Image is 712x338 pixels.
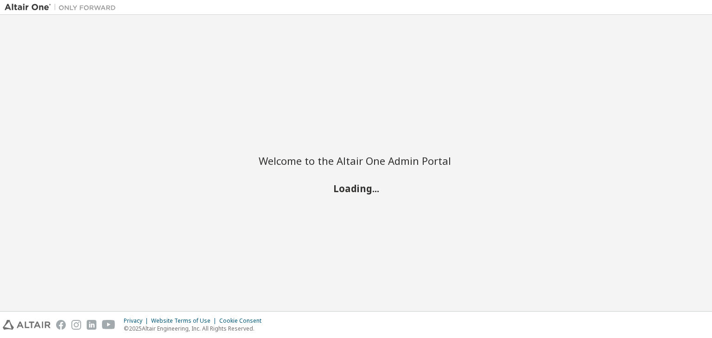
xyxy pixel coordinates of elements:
[56,320,66,330] img: facebook.svg
[151,317,219,325] div: Website Terms of Use
[87,320,96,330] img: linkedin.svg
[259,154,453,167] h2: Welcome to the Altair One Admin Portal
[102,320,115,330] img: youtube.svg
[3,320,51,330] img: altair_logo.svg
[124,325,267,332] p: © 2025 Altair Engineering, Inc. All Rights Reserved.
[124,317,151,325] div: Privacy
[5,3,121,12] img: Altair One
[219,317,267,325] div: Cookie Consent
[259,182,453,194] h2: Loading...
[71,320,81,330] img: instagram.svg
